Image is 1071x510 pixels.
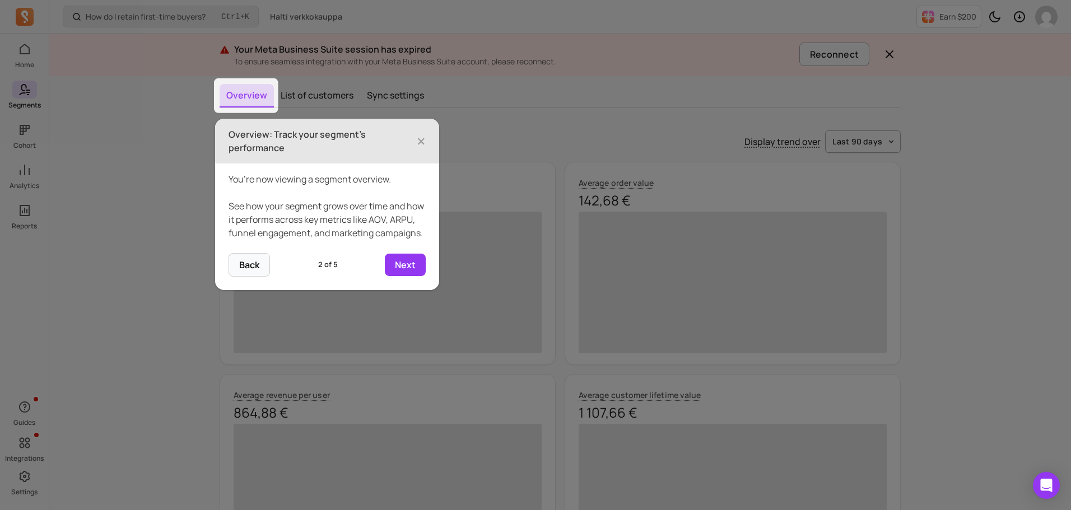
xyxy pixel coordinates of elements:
[220,84,274,107] button: Overview
[229,199,426,240] p: See how your segment grows over time and how it performs across key metrics like AOV, ARPU, funne...
[1033,472,1060,499] div: Open Intercom Messenger
[229,128,417,155] h3: Overview: Track your segment’s performance
[385,254,426,276] button: Next
[229,172,426,186] p: You’re now viewing a segment overview.
[417,132,426,150] button: Close Tour
[417,129,426,153] span: ×
[229,253,270,277] button: Back
[318,259,337,270] span: 2 of 5
[274,84,360,106] button: List of customers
